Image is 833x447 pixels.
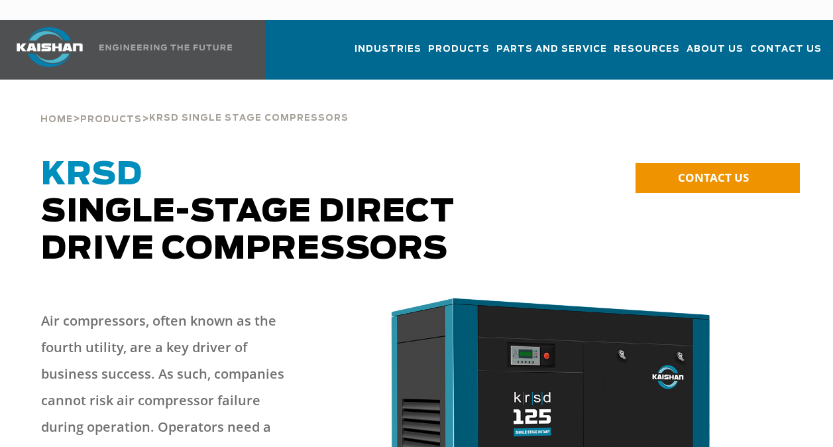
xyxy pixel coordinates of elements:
a: Industries [355,32,421,77]
div: > > [40,80,349,130]
span: Single-Stage Direct Drive Compressors [41,159,455,265]
img: Engineering the future [99,44,232,50]
span: KRSD [41,159,142,191]
a: Products [80,113,142,125]
a: Resources [614,32,680,77]
span: Parts and Service [496,42,607,57]
span: CONTACT US [678,170,749,185]
a: CONTACT US [636,163,800,193]
a: Parts and Service [496,32,607,77]
span: krsd single stage compressors [149,114,349,123]
a: Contact Us [750,32,822,77]
a: About Us [687,32,744,77]
a: Home [40,113,73,125]
span: Products [428,42,490,57]
a: Products [428,32,490,77]
span: Products [80,115,142,124]
span: Home [40,115,73,124]
span: About Us [687,42,744,57]
span: Industries [355,42,421,57]
span: Contact Us [750,42,822,57]
span: Resources [614,42,680,57]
